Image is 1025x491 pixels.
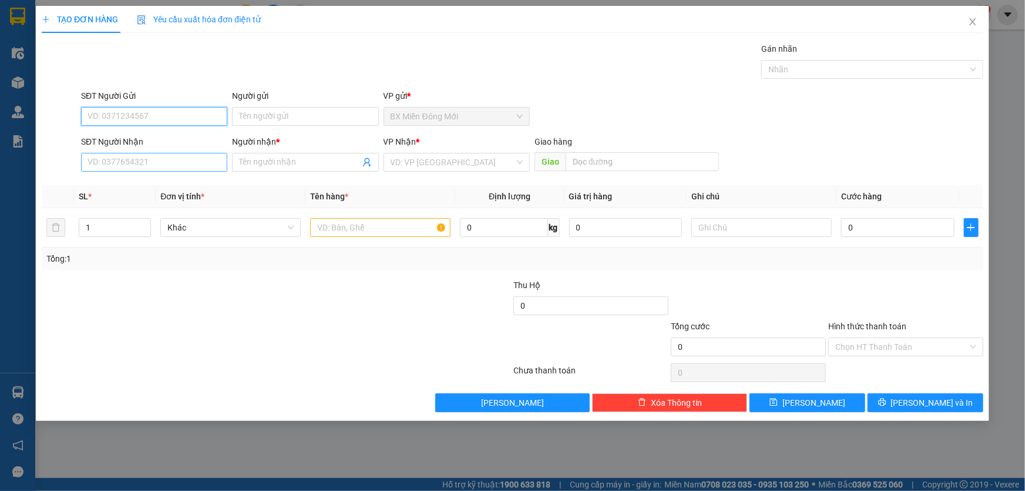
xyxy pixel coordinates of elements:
span: [PERSON_NAME] [782,396,845,409]
label: Hình thức thanh toán [828,322,906,331]
div: Tổng: 1 [46,252,396,265]
input: Dọc đường [566,152,719,171]
button: [PERSON_NAME] [435,393,590,412]
span: close [968,17,977,26]
span: VP Nhận [384,137,416,146]
div: Người nhận [232,135,378,148]
span: [PERSON_NAME] và In [891,396,973,409]
span: TẠO ĐƠN HÀNG [42,15,118,24]
li: Xe Khách THẮNG [6,6,170,28]
b: 168 Quản Lộ Phụng Hiệp, Khóm 1 [81,78,150,113]
img: logo.jpg [6,6,47,47]
span: Yêu cầu xuất hóa đơn điện tử [137,15,261,24]
div: Người gửi [232,89,378,102]
label: Gán nhãn [761,44,797,54]
span: Giao [535,152,566,171]
input: Ghi Chú [691,218,832,237]
span: plus [42,15,50,24]
div: SĐT Người Nhận [81,135,227,148]
div: SĐT Người Gửi [81,89,227,102]
button: delete [46,218,65,237]
button: Close [956,6,989,39]
span: Cước hàng [841,192,882,201]
button: plus [964,218,979,237]
span: environment [81,78,89,86]
span: Giao hàng [535,137,572,146]
span: Xóa Thông tin [651,396,702,409]
input: VD: Bàn, Ghế [310,218,451,237]
span: SL [79,192,88,201]
button: deleteXóa Thông tin [592,393,747,412]
span: Định lượng [489,192,530,201]
span: save [769,398,778,408]
input: 0 [569,218,683,237]
img: icon [137,15,146,25]
span: Khác [167,219,294,236]
span: [PERSON_NAME] [481,396,544,409]
div: Chưa thanh toán [513,364,670,385]
div: VP gửi [384,89,530,102]
span: user-add [362,158,372,167]
span: BX Miền Đông Mới [391,108,523,125]
li: VP BX Miền Đông Mới [6,50,81,76]
span: kg [548,218,560,237]
span: printer [878,398,886,408]
span: Giá trị hàng [569,192,613,201]
button: printer[PERSON_NAME] và In [868,393,983,412]
span: delete [638,398,646,408]
span: Thu Hộ [513,280,540,290]
span: Tên hàng [310,192,348,201]
span: plus [964,223,978,232]
span: Đơn vị tính [160,192,204,201]
th: Ghi chú [687,185,836,208]
li: VP BX Đồng Tâm CM [81,50,156,76]
span: Tổng cước [671,322,710,331]
button: save[PERSON_NAME] [750,393,865,412]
